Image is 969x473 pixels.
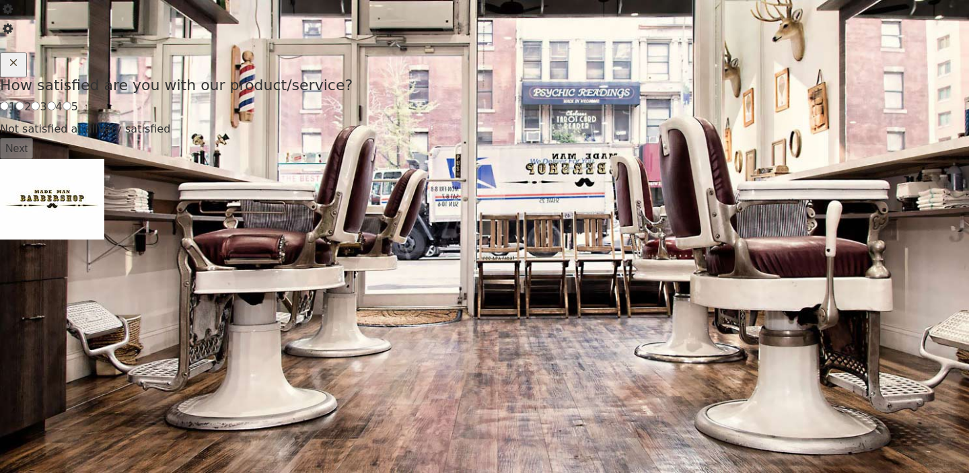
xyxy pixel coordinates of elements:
span: 5 [71,100,78,113]
span: 2 [24,100,31,113]
input: 3 [31,102,40,110]
input: 2 [15,102,24,110]
span: 3 [40,100,46,113]
span: 4 [56,100,63,113]
span: Very satisfied [98,122,170,135]
span: 1 [9,100,15,113]
input: 5 [63,102,71,110]
input: 4 [47,102,56,110]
